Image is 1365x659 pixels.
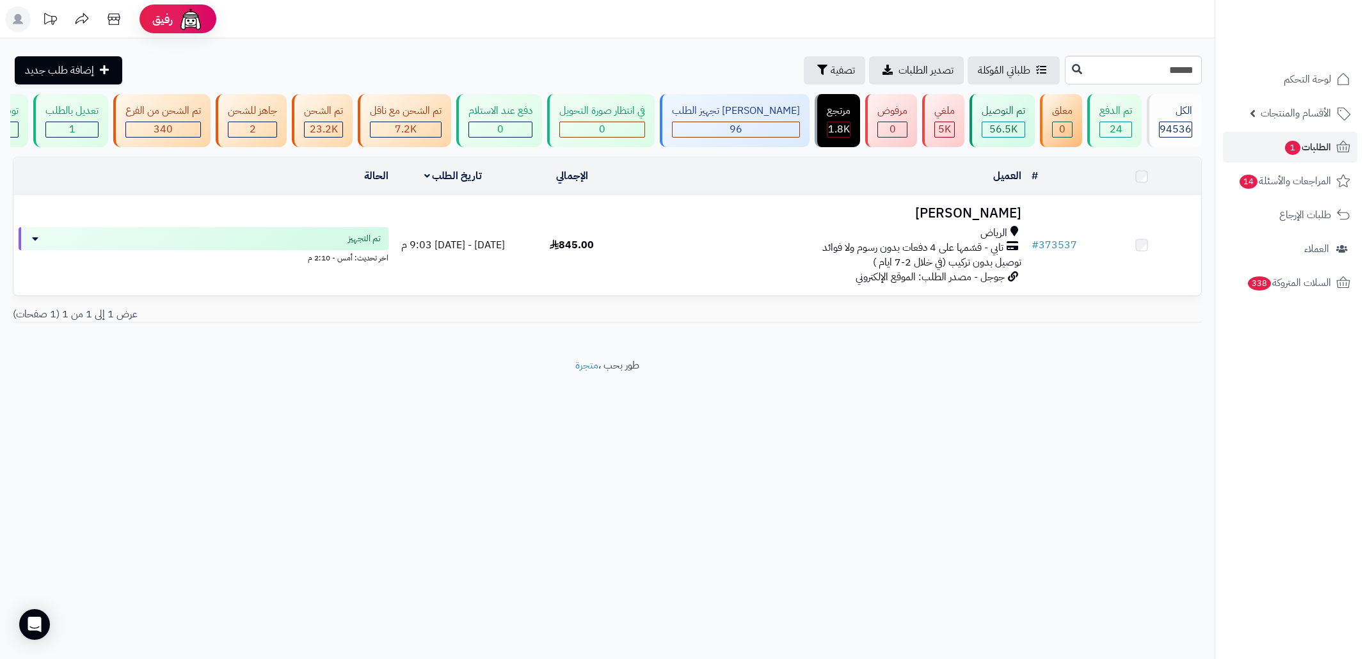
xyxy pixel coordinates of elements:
a: الإجمالي [556,168,588,184]
span: السلات المتروكة [1247,274,1331,292]
div: تم الدفع [1099,104,1132,118]
div: 23194 [305,122,342,137]
span: الطلبات [1284,138,1331,156]
span: 24 [1110,122,1122,137]
a: إضافة طلب جديد [15,56,122,84]
a: لوحة التحكم [1223,64,1357,95]
span: 1 [69,122,76,137]
a: السلات المتروكة338 [1223,267,1357,298]
span: 0 [1059,122,1066,137]
div: تم التوصيل [982,104,1025,118]
a: طلباتي المُوكلة [968,56,1060,84]
div: تم الشحن [304,104,343,118]
a: تصدير الطلبات [869,56,964,84]
span: طلبات الإرجاع [1279,206,1331,224]
div: الكل [1159,104,1192,118]
div: 1807 [827,122,850,137]
div: 4964 [935,122,954,137]
button: تصفية [804,56,865,84]
a: تم الشحن من الفرع 340 [111,94,213,147]
div: تم الشحن من الفرع [125,104,201,118]
a: دفع عند الاستلام 0 [454,94,545,147]
span: # [1032,237,1039,253]
a: ملغي 5K [920,94,967,147]
div: 0 [469,122,532,137]
div: 7223 [371,122,441,137]
span: 7.2K [395,122,417,137]
div: عرض 1 إلى 1 من 1 (1 صفحات) [3,307,607,322]
span: تصفية [831,63,855,78]
a: الكل94536 [1144,94,1204,147]
div: 0 [1053,122,1072,137]
div: 56524 [982,122,1025,137]
span: الأقسام والمنتجات [1261,104,1331,122]
a: تم التوصيل 56.5K [967,94,1037,147]
a: تم الشحن 23.2K [289,94,355,147]
div: 1 [46,122,98,137]
span: إضافة طلب جديد [25,63,94,78]
div: مرتجع [827,104,850,118]
div: دفع عند الاستلام [468,104,532,118]
span: 2 [250,122,256,137]
a: الطلبات1 [1223,132,1357,163]
span: 340 [154,122,173,137]
span: 56.5K [989,122,1018,137]
img: logo-2.png [1278,31,1353,58]
span: 94536 [1160,122,1192,137]
span: 1.8K [828,122,850,137]
a: تاريخ الطلب [424,168,483,184]
span: العملاء [1304,240,1329,258]
a: مرفوض 0 [863,94,920,147]
span: 0 [890,122,896,137]
div: 24 [1100,122,1131,137]
a: جاهز للشحن 2 [213,94,289,147]
span: 96 [730,122,742,137]
span: تم التجهيز [348,232,381,245]
a: تم الشحن مع ناقل 7.2K [355,94,454,147]
a: الحالة [364,168,388,184]
a: المراجعات والأسئلة14 [1223,166,1357,196]
a: مرتجع 1.8K [812,94,863,147]
div: ملغي [934,104,955,118]
a: في انتظار صورة التحويل 0 [545,94,657,147]
div: معلق [1052,104,1073,118]
span: 0 [497,122,504,137]
div: 96 [673,122,799,137]
div: 0 [560,122,644,137]
span: 845.00 [550,237,594,253]
a: العملاء [1223,234,1357,264]
div: في انتظار صورة التحويل [559,104,645,118]
span: تابي - قسّمها على 4 دفعات بدون رسوم ولا فوائد [822,241,1003,255]
div: 2 [228,122,276,137]
span: توصيل بدون تركيب (في خلال 2-7 ايام ) [873,255,1021,270]
h3: [PERSON_NAME] [636,206,1021,221]
span: لوحة التحكم [1284,70,1331,88]
span: المراجعات والأسئلة [1238,172,1331,190]
span: 0 [599,122,605,137]
a: تم الدفع 24 [1085,94,1144,147]
span: طلباتي المُوكلة [978,63,1030,78]
span: جوجل - مصدر الطلب: الموقع الإلكتروني [856,269,1005,285]
div: مرفوض [877,104,907,118]
a: العميل [993,168,1021,184]
span: تصدير الطلبات [898,63,954,78]
span: 23.2K [310,122,338,137]
a: متجرة [575,358,598,373]
a: معلق 0 [1037,94,1085,147]
span: [DATE] - [DATE] 9:03 م [401,237,505,253]
a: [PERSON_NAME] تجهيز الطلب 96 [657,94,812,147]
div: [PERSON_NAME] تجهيز الطلب [672,104,800,118]
a: تعديل بالطلب 1 [31,94,111,147]
span: رفيق [152,12,173,27]
div: 340 [126,122,200,137]
div: اخر تحديث: أمس - 2:10 م [19,250,388,264]
div: تم الشحن مع ناقل [370,104,442,118]
span: 1 [1285,141,1300,155]
span: الرياض [980,226,1007,241]
div: تعديل بالطلب [45,104,99,118]
a: تحديثات المنصة [34,6,66,35]
a: #373537 [1032,237,1077,253]
div: جاهز للشحن [228,104,277,118]
a: طلبات الإرجاع [1223,200,1357,230]
a: # [1032,168,1038,184]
